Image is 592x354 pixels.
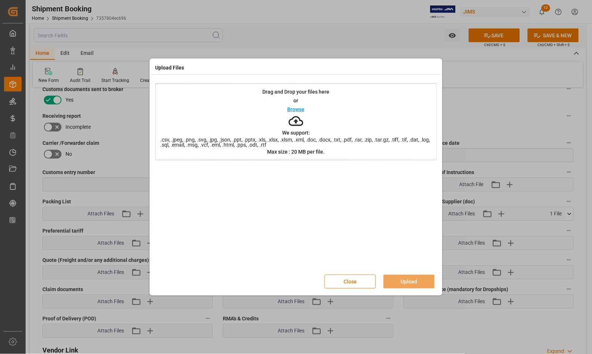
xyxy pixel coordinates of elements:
h4: Upload Files [155,64,184,72]
p: Max size : 20 MB per file. [267,149,325,154]
p: We support: [282,130,310,135]
div: Drag and Drop your files hereorBrowseWe support:.csv, .jpeg, .png, .svg, .jpg, .json, .ppt, .pptx... [155,83,437,160]
span: .csv, .jpeg, .png, .svg, .jpg, .json, .ppt, .pptx, .xls, .xlsx, .xlsm, .xml, .doc, .docx, .txt, .... [156,137,436,147]
button: Upload [383,275,435,289]
p: Browse [288,107,305,112]
button: Close [325,275,376,289]
p: Drag and Drop your files here [263,89,330,94]
p: or [294,98,299,103]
